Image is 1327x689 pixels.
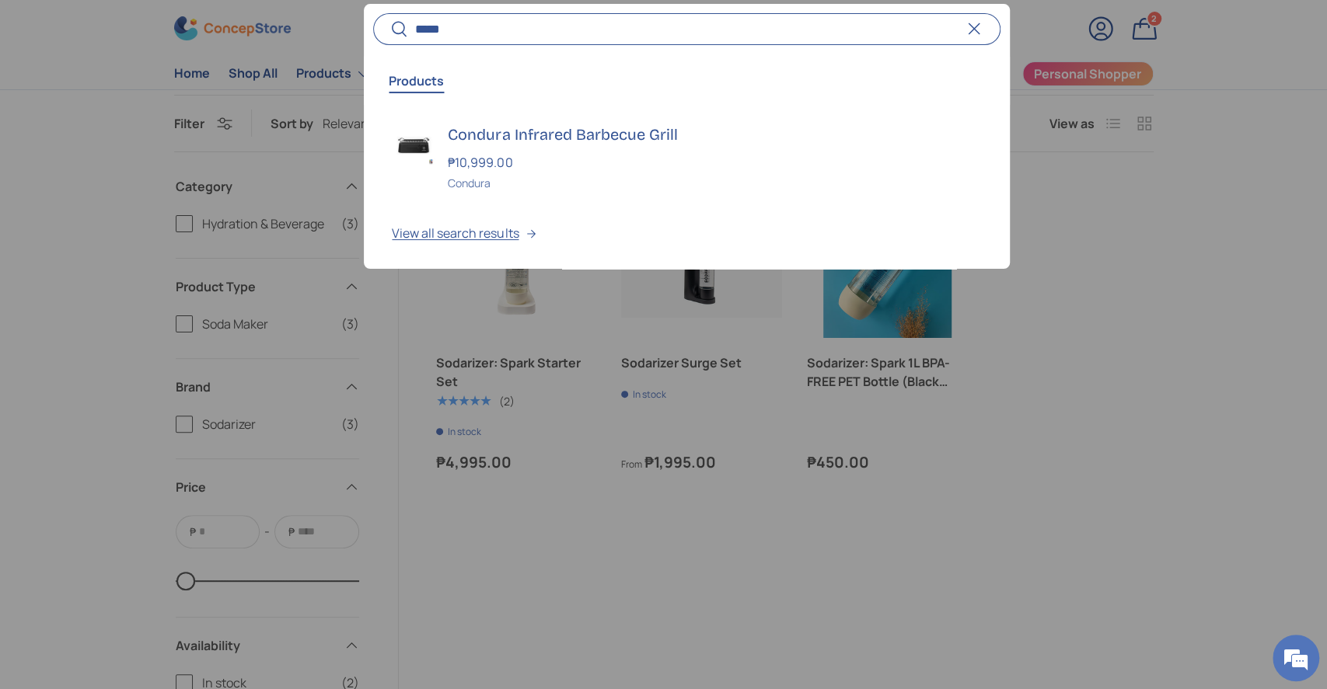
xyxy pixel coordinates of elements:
[81,87,261,107] div: Chat with us now
[90,196,215,353] span: We're online!
[8,424,296,478] textarea: Type your message and hit 'Enter'
[448,175,981,191] div: Condura
[448,154,516,171] strong: ₱10,999.00
[364,111,1009,204] a: Condura Infrared Barbecue Grill ₱10,999.00 Condura
[364,204,1009,269] button: View all search results
[255,8,292,45] div: Minimize live chat window
[389,63,444,99] button: Products
[448,124,981,145] h3: Condura Infrared Barbecue Grill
